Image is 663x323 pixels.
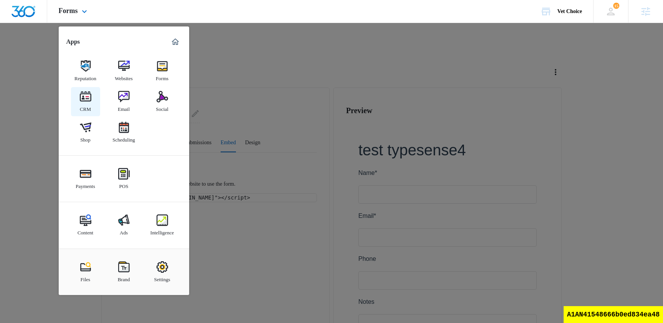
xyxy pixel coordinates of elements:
[71,118,100,147] a: Shop
[109,87,139,116] a: Email
[71,211,100,240] a: Content
[118,102,130,112] div: Email
[156,72,168,82] div: Forms
[148,257,177,287] a: Settings
[115,72,133,82] div: Websites
[156,102,168,112] div: Social
[150,226,174,236] div: Intelligence
[109,56,139,86] a: Websites
[112,133,135,143] div: Scheduling
[80,102,91,112] div: CRM
[80,133,91,143] div: Shop
[66,38,80,45] h2: Apps
[109,118,139,147] a: Scheduling
[71,56,100,86] a: Reputation
[78,226,93,236] div: Content
[557,8,582,15] div: account name
[76,180,95,190] div: Payments
[564,306,663,323] div: A1AN41548666b0ed834ea48
[613,3,619,9] div: notifications count
[71,164,100,193] a: Payments
[109,211,139,240] a: Ads
[118,273,130,283] div: Brand
[109,257,139,287] a: Brand
[5,203,24,210] span: Submit
[169,36,181,48] a: Marketing 360® Dashboard
[613,3,619,9] span: 15
[81,273,90,283] div: Files
[119,180,129,190] div: POS
[109,164,139,193] a: POS
[71,257,100,287] a: Files
[74,72,96,82] div: Reputation
[154,273,170,283] div: Settings
[71,87,100,116] a: CRM
[148,56,177,86] a: Forms
[152,195,250,218] iframe: reCAPTCHA
[120,226,128,236] div: Ads
[148,211,177,240] a: Intelligence
[59,7,78,15] span: Forms
[148,87,177,116] a: Social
